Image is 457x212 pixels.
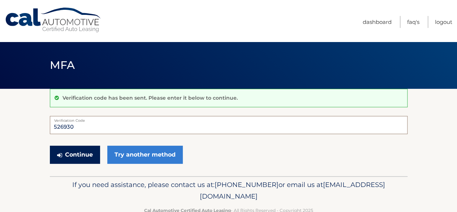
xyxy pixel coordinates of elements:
[435,16,452,28] a: Logout
[200,180,385,200] span: [EMAIL_ADDRESS][DOMAIN_NAME]
[215,180,279,189] span: [PHONE_NUMBER]
[50,116,408,122] label: Verification Code
[5,7,102,33] a: Cal Automotive
[407,16,419,28] a: FAQ's
[50,146,100,164] button: Continue
[50,58,75,72] span: MFA
[363,16,392,28] a: Dashboard
[55,179,403,202] p: If you need assistance, please contact us at: or email us at
[50,116,408,134] input: Verification Code
[62,95,238,101] p: Verification code has been sent. Please enter it below to continue.
[107,146,183,164] a: Try another method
